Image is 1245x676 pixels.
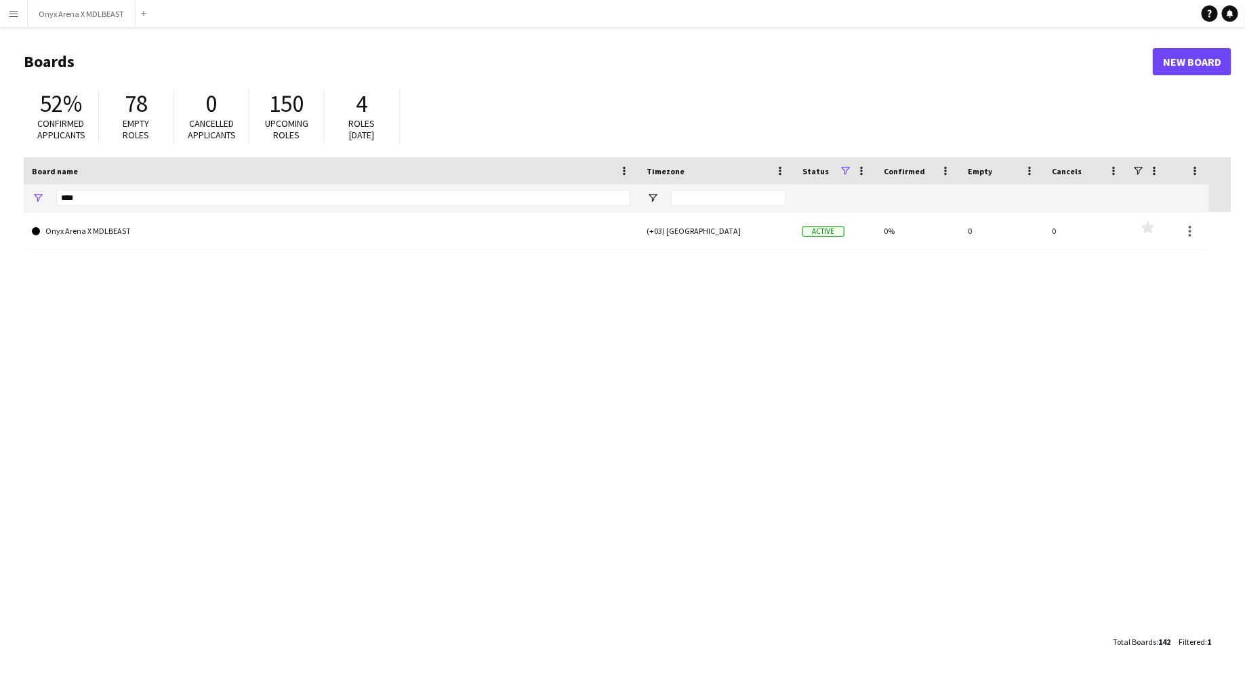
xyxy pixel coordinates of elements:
[1158,637,1170,647] span: 142
[32,212,630,250] a: Onyx Arena X MDLBEAST
[802,166,829,176] span: Status
[265,117,308,141] span: Upcoming roles
[125,89,148,119] span: 78
[671,190,786,206] input: Timezone Filter Input
[32,192,44,204] button: Open Filter Menu
[270,89,304,119] span: 150
[1179,629,1211,655] div: :
[1207,637,1211,647] span: 1
[206,89,218,119] span: 0
[1052,166,1082,176] span: Cancels
[37,117,85,141] span: Confirmed applicants
[1113,637,1156,647] span: Total Boards
[1044,212,1128,250] div: 0
[188,117,236,141] span: Cancelled applicants
[802,226,844,237] span: Active
[40,89,82,119] span: 52%
[28,1,136,27] button: Onyx Arena X MDLBEAST
[356,89,368,119] span: 4
[32,166,78,176] span: Board name
[647,166,685,176] span: Timezone
[884,166,925,176] span: Confirmed
[638,212,794,250] div: (+03) [GEOGRAPHIC_DATA]
[960,212,1044,250] div: 0
[647,192,659,204] button: Open Filter Menu
[56,190,630,206] input: Board name Filter Input
[24,52,1153,72] h1: Boards
[1179,637,1205,647] span: Filtered
[349,117,375,141] span: Roles [DATE]
[1153,48,1231,75] a: New Board
[968,166,992,176] span: Empty
[1113,629,1170,655] div: :
[876,212,960,250] div: 0%
[123,117,150,141] span: Empty roles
